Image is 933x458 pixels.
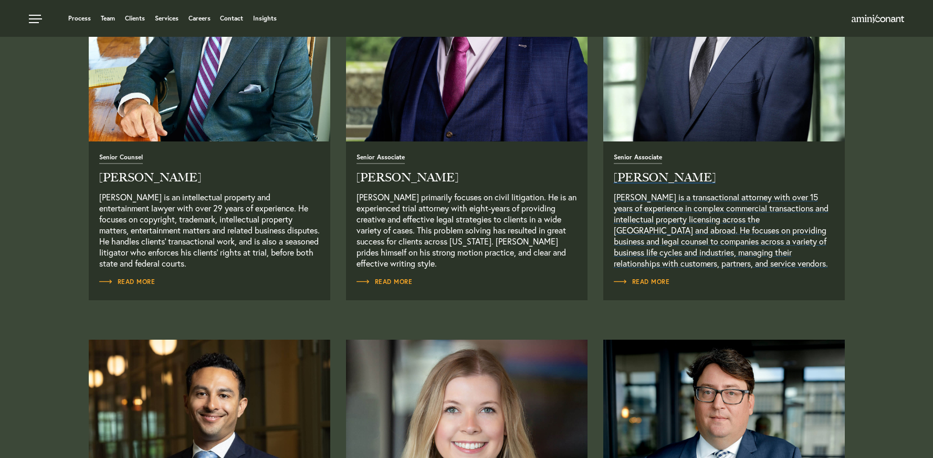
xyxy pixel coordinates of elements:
[68,15,91,22] a: Process
[220,15,243,22] a: Contact
[357,172,577,184] h2: [PERSON_NAME]
[188,15,211,22] a: Careers
[101,15,115,22] a: Team
[614,152,834,269] a: Read Full Bio
[125,15,145,22] a: Clients
[852,15,904,23] img: Amini & Conant
[99,277,155,287] a: Read Full Bio
[357,279,413,285] span: Read More
[155,15,179,22] a: Services
[357,191,577,269] p: [PERSON_NAME] primarily focuses on civil litigation. He is an experienced trial attorney with eig...
[357,154,405,164] span: Senior Associate
[614,172,834,184] h2: [PERSON_NAME]
[614,277,670,287] a: Read Full Bio
[614,279,670,285] span: Read More
[99,154,143,164] span: Senior Counsel
[99,191,320,269] p: [PERSON_NAME] is an intellectual property and entertainment lawyer with over 29 years of experien...
[99,152,320,269] a: Read Full Bio
[357,277,413,287] a: Read Full Bio
[253,15,277,22] a: Insights
[99,172,320,184] h2: [PERSON_NAME]
[614,191,834,269] p: [PERSON_NAME] is a transactional attorney with over 15 years of experience in complex commercial ...
[357,152,577,269] a: Read Full Bio
[852,15,904,24] a: Home
[614,154,662,164] span: Senior Associate
[99,279,155,285] span: Read More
